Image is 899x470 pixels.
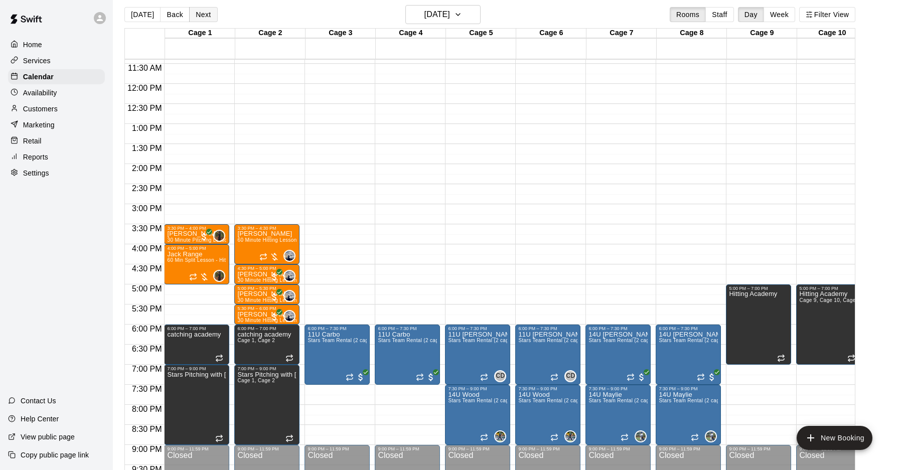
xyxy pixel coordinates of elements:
[213,270,225,282] div: Mike Thatcher
[424,8,450,22] h6: [DATE]
[588,338,657,343] span: Stars Team Rental (2 cages)
[167,257,255,263] span: 60 Min Split Lesson - Hitting/Pitching
[129,445,165,453] span: 9:00 PM
[164,325,229,365] div: 6:00 PM – 7:00 PM: catching academy
[215,354,223,362] span: Recurring event
[129,224,165,233] span: 3:30 PM
[375,325,440,385] div: 6:00 PM – 7:30 PM: 11U Carbo
[283,250,295,262] div: Wells Jones
[284,311,294,321] img: Wells Jones
[283,290,295,302] div: Wells Jones
[23,88,57,98] p: Availability
[637,372,647,382] span: All customers have paid
[237,277,296,283] span: 30 Minute Hitting Lesson
[234,284,299,304] div: 5:00 PM – 5:30 PM: Remy Pomaranski
[8,37,105,52] a: Home
[125,104,164,112] span: 12:30 PM
[448,386,507,391] div: 7:30 PM – 9:00 PM
[588,398,657,403] span: Stars Team Rental (2 cages)
[8,85,105,100] div: Availability
[189,7,217,22] button: Next
[129,425,165,433] span: 8:30 PM
[697,373,705,381] span: Recurring event
[635,430,647,442] div: Ryan Maylie
[705,430,717,442] div: Ryan Maylie
[23,56,51,66] p: Services
[738,7,764,22] button: Day
[705,7,734,22] button: Staff
[129,184,165,193] span: 2:30 PM
[213,230,225,242] div: Mike Thatcher
[659,326,718,331] div: 6:00 PM – 7:30 PM
[518,446,577,451] div: 9:00 PM – 11:59 PM
[284,271,294,281] img: Wells Jones
[129,144,165,152] span: 1:30 PM
[550,373,558,381] span: Recurring event
[496,371,505,381] span: CD
[480,373,488,381] span: Recurring event
[709,430,717,442] span: Ryan Maylie
[129,304,165,313] span: 5:30 PM
[588,326,648,331] div: 6:00 PM – 7:30 PM
[214,231,224,241] img: Mike Thatcher
[378,446,437,451] div: 9:00 PM – 11:59 PM
[707,372,717,382] span: All customers have paid
[8,133,105,148] a: Retail
[21,396,56,406] p: Contact Us
[129,365,165,373] span: 7:00 PM
[796,284,861,365] div: 5:00 PM – 7:00 PM: Hitting Academy
[308,338,376,343] span: Stars Team Rental (2 cages)
[167,226,226,231] div: 3:30 PM – 4:00 PM
[269,312,279,322] span: All customers have paid
[287,310,295,322] span: Wells Jones
[23,168,49,178] p: Settings
[518,326,577,331] div: 6:00 PM – 7:30 PM
[566,371,575,381] span: CD
[160,7,190,22] button: Back
[129,345,165,353] span: 6:30 PM
[237,266,296,271] div: 4:30 PM – 5:00 PM
[726,284,791,365] div: 5:00 PM – 7:00 PM: Hitting Academy
[164,244,229,284] div: 4:00 PM – 5:00 PM: Jack Range
[167,237,230,243] span: 30 Minute Pitching Lesson
[515,385,580,445] div: 7:30 PM – 9:00 PM: 14U Wood
[284,291,294,301] img: Wells Jones
[167,366,226,371] div: 7:00 PM – 9:00 PM
[799,286,858,291] div: 5:00 PM – 7:00 PM
[23,152,48,162] p: Reports
[165,29,235,38] div: Cage 1
[416,373,424,381] span: Recurring event
[8,53,105,68] a: Services
[8,117,105,132] a: Marketing
[129,244,165,253] span: 4:00 PM
[639,430,647,442] span: Ryan Maylie
[23,40,42,50] p: Home
[21,450,89,460] p: Copy public page link
[799,297,886,303] span: Cage 9, Cage 10, Cage 11, Cage 12
[426,372,436,382] span: All customers have paid
[235,29,306,38] div: Cage 2
[287,290,295,302] span: Wells Jones
[847,354,855,362] span: Recurring event
[656,385,721,445] div: 7:30 PM – 9:00 PM: 14U Maylie
[659,446,718,451] div: 9:00 PM – 11:59 PM
[129,325,165,333] span: 6:00 PM
[129,385,165,393] span: 7:30 PM
[764,7,795,22] button: Week
[234,224,299,264] div: 3:30 PM – 4:30 PM: 60 Minute Hitting Lesson
[305,325,370,385] div: 6:00 PM – 7:30 PM: 11U Carbo
[237,286,296,291] div: 5:00 PM – 5:30 PM
[564,430,576,442] div: Derek Wood
[445,385,510,445] div: 7:30 PM – 9:00 PM: 14U Wood
[23,120,55,130] p: Marketing
[691,433,699,441] span: Recurring event
[518,398,586,403] span: Stars Team Rental (2 cages)
[234,264,299,284] div: 4:30 PM – 5:00 PM: Zachary Rotenberry
[670,7,706,22] button: Rooms
[124,7,161,22] button: [DATE]
[237,297,296,303] span: 30 Minute Hitting Lesson
[356,372,366,382] span: All customers have paid
[237,446,296,451] div: 9:00 PM – 11:59 PM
